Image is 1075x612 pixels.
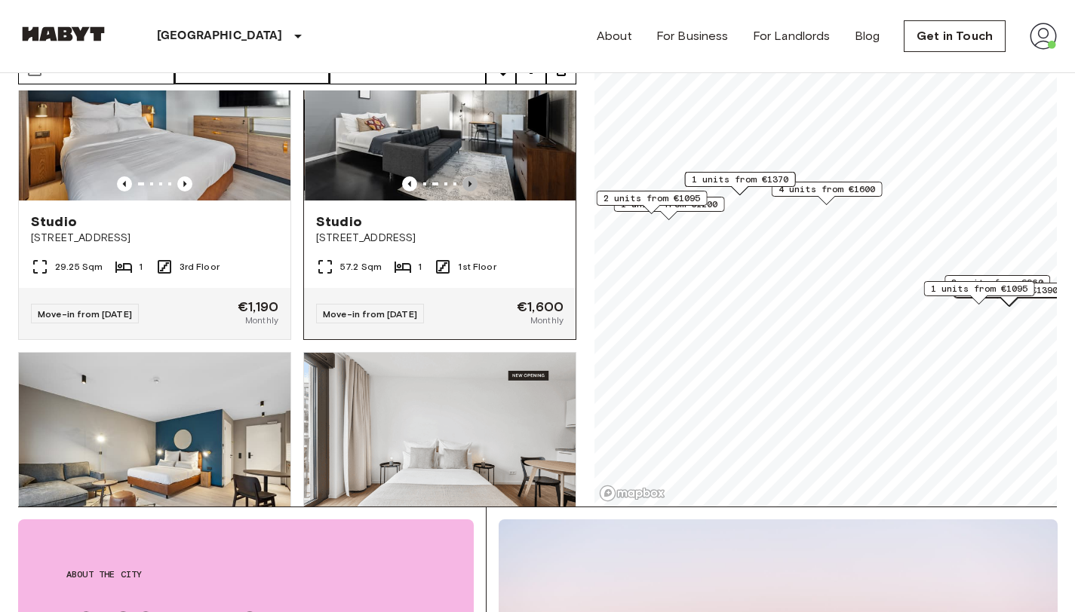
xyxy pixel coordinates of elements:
[31,213,77,231] span: Studio
[340,260,382,274] span: 57.2 Sqm
[66,568,425,581] span: About the city
[772,182,883,205] div: Map marker
[139,260,143,274] span: 1
[462,176,478,191] button: Previous image
[614,197,725,220] div: Map marker
[303,19,576,340] a: Marketing picture of unit DE-01-049-003-01HMarketing picture of unit DE-01-049-003-01HPrevious im...
[177,176,192,191] button: Previous image
[55,260,103,274] span: 29.25 Sqm
[245,314,278,327] span: Monthly
[19,20,290,200] img: Marketing picture of unit DE-01-480-316-01
[597,191,708,214] div: Map marker
[517,300,564,314] span: €1,600
[117,176,132,191] button: Previous image
[692,173,789,186] span: 1 units from €1370
[18,19,291,340] a: Marketing picture of unit DE-01-480-316-01Previous imagePrevious imageStudio[STREET_ADDRESS]29.25...
[316,213,362,231] span: Studio
[656,27,729,45] a: For Business
[904,20,1006,52] a: Get in Touch
[1030,23,1057,50] img: avatar
[304,353,576,534] img: Marketing picture of unit DE-01-490-308-001
[18,26,109,41] img: Habyt
[180,260,220,274] span: 3rd Floor
[931,282,1028,295] span: 1 units from €1095
[599,485,665,502] a: Mapbox logo
[418,260,422,274] span: 1
[31,231,278,246] span: [STREET_ADDRESS]
[316,231,564,246] span: [STREET_ADDRESS]
[157,27,283,45] p: [GEOGRAPHIC_DATA]
[597,27,632,45] a: About
[238,300,278,314] span: €1,190
[305,20,576,200] img: Marketing picture of unit DE-01-049-003-01H
[38,308,132,320] span: Move-in from [DATE]
[924,281,1035,304] div: Map marker
[19,353,290,534] img: Marketing picture of unit DE-01-483-104-01
[685,172,796,195] div: Map marker
[604,191,701,205] span: 2 units from €1095
[530,314,564,327] span: Monthly
[944,275,1050,298] div: Map marker
[779,182,876,196] span: 4 units from €1600
[323,308,417,320] span: Move-in from [DATE]
[621,197,718,211] span: 1 units from €1200
[951,276,1043,289] span: 3 units from €960
[402,176,417,191] button: Previous image
[855,27,880,45] a: Blog
[753,27,831,45] a: For Landlords
[458,260,496,274] span: 1st Floor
